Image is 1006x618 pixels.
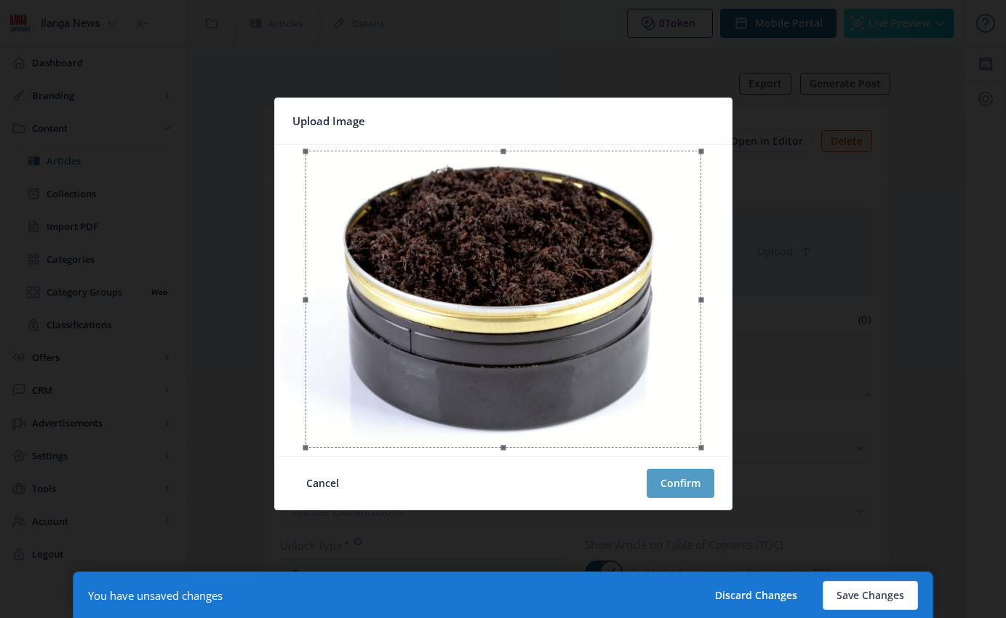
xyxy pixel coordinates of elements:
[292,110,365,132] span: Upload Image
[647,469,714,498] button: Confirm
[823,581,918,610] button: Save Changes
[88,588,223,603] div: You have unsaved changes
[701,581,811,610] button: Discard Changes
[281,151,726,448] img: Z
[292,469,353,498] button: Cancel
